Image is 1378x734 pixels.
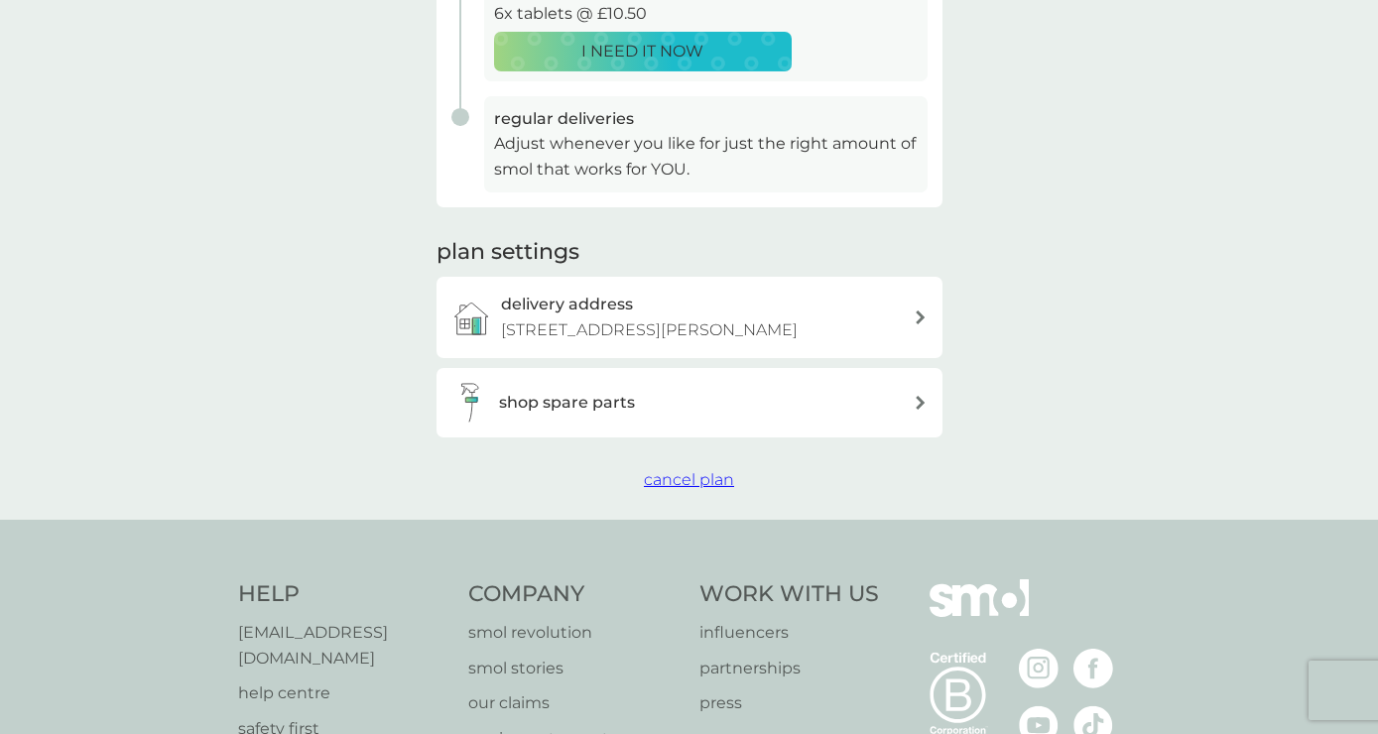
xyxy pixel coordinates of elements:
h2: plan settings [437,237,579,268]
p: I NEED IT NOW [581,39,703,64]
p: [STREET_ADDRESS][PERSON_NAME] [501,317,798,343]
h4: Help [238,579,449,610]
h3: shop spare parts [499,390,635,416]
button: shop spare parts [437,368,942,437]
h4: Work With Us [699,579,879,610]
p: 6x tablets @ £10.50 [494,1,918,27]
a: our claims [468,690,680,716]
img: visit the smol Instagram page [1019,649,1059,688]
a: delivery address[STREET_ADDRESS][PERSON_NAME] [437,277,942,357]
img: smol [930,579,1029,647]
a: press [699,690,879,716]
h3: delivery address [501,292,633,317]
a: partnerships [699,656,879,681]
h4: Company [468,579,680,610]
a: help centre [238,680,449,706]
a: influencers [699,620,879,646]
img: visit the smol Facebook page [1073,649,1113,688]
button: cancel plan [644,467,734,493]
h3: regular deliveries [494,106,918,132]
p: Adjust whenever you like for just the right amount of smol that works for YOU. [494,131,918,182]
button: I NEED IT NOW [494,32,792,71]
a: smol stories [468,656,680,681]
span: cancel plan [644,470,734,489]
a: [EMAIL_ADDRESS][DOMAIN_NAME] [238,620,449,671]
a: smol revolution [468,620,680,646]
